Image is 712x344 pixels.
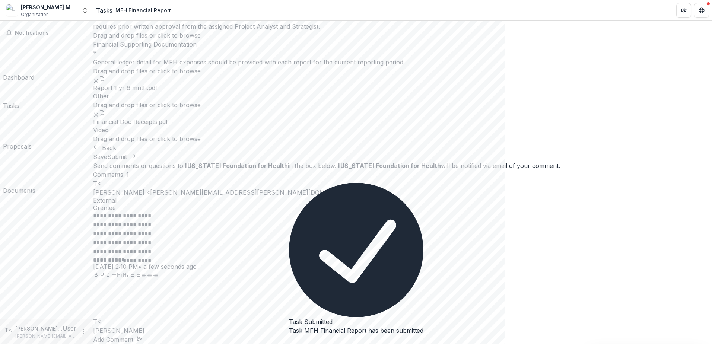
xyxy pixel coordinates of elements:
[93,40,712,49] p: Financial Supporting Documentation
[3,101,19,110] div: Tasks
[93,262,712,271] p: [DATE] 2:10 PM • a few seconds ago
[105,272,111,278] button: Italicize
[3,142,32,151] div: Proposals
[93,76,99,85] button: Remove File
[93,134,201,143] p: Drag and drop files or
[694,3,709,18] button: Get Help
[21,11,49,18] span: Organization
[147,272,153,278] button: Align Center
[107,152,136,161] button: Submit
[93,13,712,31] div: Provide a brief explanation if actual expenses vary by +/- 10% of each budget line item approved ...
[93,125,712,134] p: Video
[15,333,76,340] p: [PERSON_NAME][EMAIL_ADDRESS][PERSON_NAME][DOMAIN_NAME]
[3,154,35,195] a: Documents
[115,6,171,14] div: MFH Financial Report
[93,170,123,179] h2: Comments
[96,6,112,15] a: Tasks
[93,188,712,197] p: [PERSON_NAME] <[PERSON_NAME][EMAIL_ADDRESS][PERSON_NAME][DOMAIN_NAME]>
[93,326,712,335] p: [PERSON_NAME]
[15,325,63,332] p: [PERSON_NAME] <[PERSON_NAME][EMAIL_ADDRESS][PERSON_NAME][DOMAIN_NAME]>
[93,85,158,92] span: Report 1 yr 6 mnth.pdf
[93,118,168,125] span: Financial Doc Receipts.pdf
[93,197,712,204] span: External
[93,317,712,326] div: Tammy Flippen <tammy.flippen@coxhealth.com>
[93,143,116,152] button: Back
[93,92,712,101] p: Other
[117,272,123,278] button: Heading 1
[93,109,99,118] button: Remove File
[185,162,288,169] strong: [US_STATE] Foundation for Health
[93,67,201,76] p: Drag and drop files or
[3,113,32,151] a: Proposals
[141,272,147,278] button: Align Left
[93,179,712,188] div: Tammy Flippen <tammy.flippen@coxhealth.com>
[676,3,691,18] button: Partners
[15,30,87,36] span: Notifications
[129,272,135,278] button: Bullet List
[3,42,34,82] a: Dashboard
[111,272,117,278] button: Strike
[79,327,88,336] button: More
[3,73,34,82] div: Dashboard
[93,58,712,67] div: General ledger detail for MFH expenses should be provided with each report for the current report...
[93,109,168,125] div: Remove FileFinancial Doc Receipts.pdf
[135,272,141,278] button: Ordered List
[6,4,18,16] img: Lester E Cox Medical Centers
[99,272,105,278] button: Underline
[93,204,712,211] span: Grantee
[123,272,129,278] button: Heading 2
[93,272,99,278] button: Bold
[153,272,159,278] button: Align Right
[93,31,201,40] p: Drag and drop files or
[93,101,201,109] p: Drag and drop files or
[158,67,201,75] span: click to browse
[158,101,201,109] span: click to browse
[158,135,201,143] span: click to browse
[80,3,90,18] button: Open entity switcher
[4,326,12,335] div: Tammy Flippen <tammy.flippen@coxhealth.com>
[93,161,712,170] div: Send comments or questions to in the box below. will be notified via email of your comment.
[126,171,129,178] span: 1
[158,32,201,39] span: click to browse
[338,162,441,169] strong: [US_STATE] Foundation for Health
[3,186,35,195] div: Documents
[96,5,174,16] nav: breadcrumb
[93,152,107,161] button: Save
[21,3,77,11] div: [PERSON_NAME] Medical Centers
[3,27,90,39] button: Notifications
[3,85,19,110] a: Tasks
[93,76,158,92] div: Remove FileReport 1 yr 6 mnth.pdf
[63,324,76,333] p: User
[93,335,142,344] button: Add Comment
